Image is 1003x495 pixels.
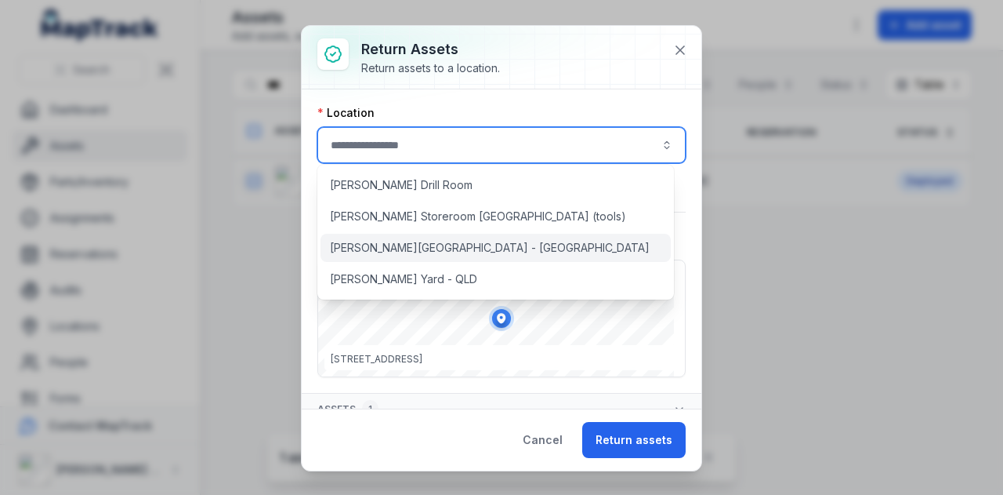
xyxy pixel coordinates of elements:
[330,177,473,193] span: [PERSON_NAME] Drill Room
[361,38,500,60] h3: Return assets
[362,400,378,419] div: 1
[330,240,650,256] span: [PERSON_NAME][GEOGRAPHIC_DATA] - [GEOGRAPHIC_DATA]
[317,105,375,121] label: Location
[317,400,378,419] span: Assets
[331,353,422,365] span: [STREET_ADDRESS]
[330,209,626,224] span: [PERSON_NAME] Storeroom [GEOGRAPHIC_DATA] (tools)
[361,60,500,76] div: Return assets to a location.
[330,271,477,287] span: [PERSON_NAME] Yard - QLD
[318,260,674,377] canvas: Map
[302,394,701,425] button: Assets1
[509,422,576,458] button: Cancel
[582,422,686,458] button: Return assets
